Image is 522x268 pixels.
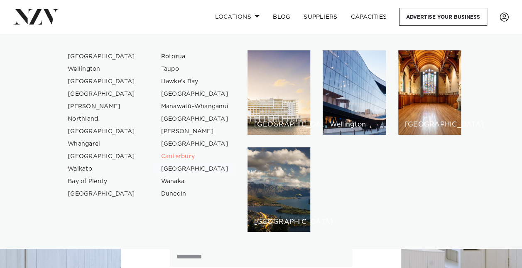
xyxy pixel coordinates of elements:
a: Dunedin [154,188,235,200]
h6: [GEOGRAPHIC_DATA] [254,121,304,128]
a: Wanaka [154,175,235,188]
h6: Wellington [329,121,379,128]
a: Auckland venues [GEOGRAPHIC_DATA] [248,50,310,135]
a: [GEOGRAPHIC_DATA] [154,88,235,100]
a: SUPPLIERS [297,8,344,26]
a: Capacities [344,8,394,26]
a: [GEOGRAPHIC_DATA] [154,163,235,175]
a: Locations [208,8,266,26]
a: Bay of Plenty [61,175,142,188]
a: [GEOGRAPHIC_DATA] [61,88,142,100]
a: [GEOGRAPHIC_DATA] [61,75,142,88]
a: Wellington [61,63,142,75]
a: [GEOGRAPHIC_DATA] [61,150,142,163]
a: Northland [61,113,142,125]
h6: [GEOGRAPHIC_DATA] [405,121,454,128]
a: BLOG [266,8,297,26]
a: [PERSON_NAME] [154,125,235,138]
a: Waikato [61,163,142,175]
a: Whangarei [61,138,142,150]
a: Advertise your business [399,8,487,26]
a: [GEOGRAPHIC_DATA] [61,50,142,63]
a: Taupo [154,63,235,75]
a: [GEOGRAPHIC_DATA] [61,188,142,200]
a: [GEOGRAPHIC_DATA] [154,113,235,125]
a: Queenstown venues [GEOGRAPHIC_DATA] [248,147,310,232]
a: [PERSON_NAME] [61,100,142,113]
a: Canterbury [154,150,235,163]
a: Rotorua [154,50,235,63]
h6: [GEOGRAPHIC_DATA] [254,218,304,226]
a: Manawatū-Whanganui [154,100,235,113]
a: [GEOGRAPHIC_DATA] [61,125,142,138]
a: [GEOGRAPHIC_DATA] [154,138,235,150]
img: nzv-logo.png [13,9,59,24]
a: Hawke's Bay [154,75,235,88]
a: Christchurch venues [GEOGRAPHIC_DATA] [398,50,461,135]
a: Wellington venues Wellington [323,50,385,135]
